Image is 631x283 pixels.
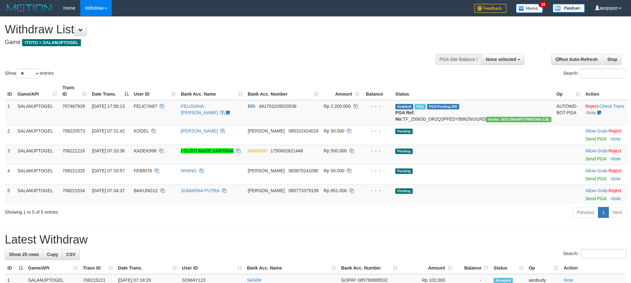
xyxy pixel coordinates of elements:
[62,128,85,133] span: 708220573
[324,188,347,193] span: Rp 651.000
[341,278,356,283] span: GOPAY
[611,176,621,181] a: Note
[585,188,607,193] a: Allow Grab
[244,262,338,274] th: Bank Acc. Name: activate to sort column ascending
[15,184,60,204] td: SALAMJPTOGEL
[92,148,125,153] span: [DATE] 07:33:36
[585,196,606,201] a: Send PGA
[585,148,607,153] a: Allow Grab
[611,136,621,141] a: Note
[5,69,54,78] label: Show entries
[324,148,347,153] span: Rp 500.000
[62,249,80,260] a: CSV
[16,69,40,78] select: Showentries
[486,57,516,62] span: None selected
[611,196,621,201] a: Note
[5,184,15,204] td: 5
[609,207,626,218] a: Next
[15,82,60,100] th: Game/API: activate to sort column ascending
[92,168,125,173] span: [DATE] 07:33:57
[15,145,60,165] td: SALAMJPTOGEL
[324,128,345,133] span: Rp 50.000
[47,252,58,257] span: Copy
[89,82,131,100] th: Date Trans.: activate to sort column descending
[60,82,89,100] th: Trans ID: activate to sort column ascending
[364,167,390,174] div: - - -
[364,128,390,134] div: - - -
[62,148,85,153] span: 708221216
[22,39,81,46] span: ITOTO > SALAMJPTOGEL
[581,249,626,259] input: Search:
[248,188,285,193] span: [PERSON_NAME]
[554,82,583,100] th: Op: activate to sort column ascending
[80,262,115,274] th: Trans ID: activate to sort column ascending
[134,148,157,153] span: KADEK999
[358,278,388,283] span: Copy 085780889532 to clipboard
[455,262,491,274] th: Balance: activate to sort column ascending
[539,2,547,7] span: 10
[393,82,554,100] th: Status
[26,262,81,274] th: Game/API: activate to sort column ascending
[609,148,621,153] a: Reject
[551,54,602,65] a: Run Auto-Refresh
[395,149,413,154] span: Pending
[609,168,621,173] a: Reject
[5,39,414,46] h4: Game:
[516,4,543,13] img: Button%20Memo.svg
[181,104,218,115] a: FELISIANA [PERSON_NAME]
[526,262,561,274] th: Op: activate to sort column ascending
[5,100,15,125] td: 1
[364,103,390,109] div: - - -
[5,125,15,145] td: 2
[181,188,219,193] a: SUMARNA PUTRA
[5,165,15,184] td: 4
[5,82,15,100] th: ID
[564,278,573,283] a: Note
[248,148,267,153] span: MANDIRI
[364,148,390,154] div: - - -
[554,100,583,125] td: AUTOWD-BOT-PGA
[583,145,628,165] td: ·
[245,82,321,100] th: Bank Acc. Number: activate to sort column ascending
[5,23,414,36] h1: Withdraw List
[563,69,626,78] label: Search:
[178,82,245,100] th: Bank Acc. Name: activate to sort column ascending
[62,188,85,193] span: 708221534
[585,136,606,141] a: Send PGA
[181,148,233,153] a: I GUSTI MADE KARYANA
[585,148,609,153] span: ·
[5,206,258,215] div: Showing 1 to 5 of 5 entries
[415,104,426,109] span: Marked by aeohong
[5,233,626,246] h1: Latest Withdraw
[553,4,585,13] img: panduan.png
[181,128,218,133] a: [PERSON_NAME]
[599,104,625,109] a: Check Trans
[338,262,400,274] th: Bank Acc. Number: activate to sort column ascending
[393,100,554,125] td: TF_250830_OR2Q3PFEDYB662NUI1RD
[247,278,261,283] a: SANIM
[583,100,628,125] td: · ·
[598,207,609,218] a: 1
[585,156,606,161] a: Send PGA
[435,54,482,65] div: PGA Site Balance /
[395,110,415,122] b: PGA Ref. No:
[15,125,60,145] td: SALAMJPTOGEL
[609,128,621,133] a: Reject
[259,104,297,109] span: Copy 461701026020536 to clipboard
[395,168,413,174] span: Pending
[583,184,628,204] td: ·
[324,168,345,173] span: Rp 50.000
[62,104,85,109] span: 707467928
[585,168,607,173] a: Allow Grab
[364,187,390,194] div: - - -
[92,188,125,193] span: [DATE] 07:34:37
[561,262,626,274] th: Action
[581,69,626,78] input: Search:
[583,165,628,184] td: ·
[583,125,628,145] td: ·
[491,262,526,274] th: Status: activate to sort column ascending
[400,262,455,274] th: Amount: activate to sort column ascending
[180,262,244,274] th: User ID: activate to sort column ascending
[585,188,609,193] span: ·
[5,249,43,260] a: Show 25 rows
